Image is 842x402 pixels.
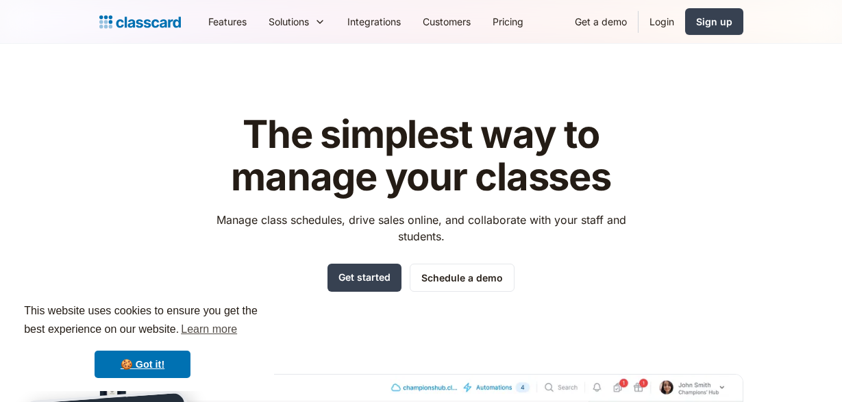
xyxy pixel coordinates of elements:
[197,6,258,37] a: Features
[269,14,309,29] div: Solutions
[258,6,336,37] div: Solutions
[24,303,261,340] span: This website uses cookies to ensure you get the best experience on our website.
[179,319,239,340] a: learn more about cookies
[11,290,274,391] div: cookieconsent
[327,264,401,292] a: Get started
[99,12,181,32] a: home
[685,8,743,35] a: Sign up
[412,6,482,37] a: Customers
[696,14,732,29] div: Sign up
[95,351,190,378] a: dismiss cookie message
[482,6,534,37] a: Pricing
[410,264,515,292] a: Schedule a demo
[203,114,639,198] h1: The simplest way to manage your classes
[639,6,685,37] a: Login
[564,6,638,37] a: Get a demo
[203,212,639,244] p: Manage class schedules, drive sales online, and collaborate with your staff and students.
[336,6,412,37] a: Integrations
